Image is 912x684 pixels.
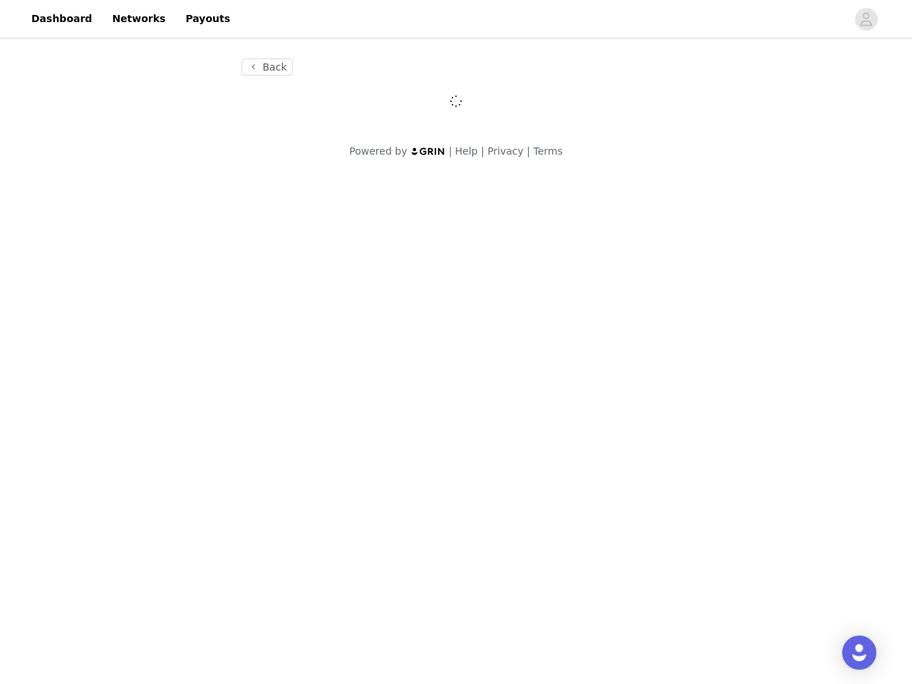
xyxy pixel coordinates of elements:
a: Dashboard [23,3,100,35]
span: Powered by [349,145,407,157]
div: Open Intercom Messenger [842,636,876,670]
a: Help [455,145,478,157]
div: avatar [859,8,873,31]
img: logo [410,147,446,156]
span: | [527,145,530,157]
a: Networks [103,3,174,35]
span: | [449,145,452,157]
a: Terms [533,145,562,157]
button: Back [242,58,293,76]
a: Privacy [487,145,524,157]
span: | [481,145,484,157]
a: Payouts [177,3,239,35]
